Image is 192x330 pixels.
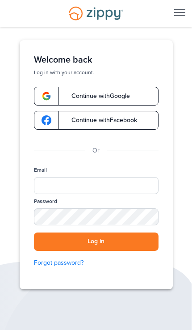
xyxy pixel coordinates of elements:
a: google-logoContinue withGoogle [34,87,159,106]
input: Email [34,177,159,194]
p: Log in with your account. [34,69,159,76]
p: Or [92,146,100,156]
label: Email [34,166,47,174]
input: Password [34,208,159,225]
span: Continue with Facebook [63,117,137,123]
span: Continue with Google [63,93,130,99]
img: google-logo [42,91,51,101]
img: google-logo [42,115,51,125]
label: Password [34,198,57,205]
a: google-logoContinue withFacebook [34,111,159,130]
h1: Welcome back [34,55,159,65]
a: Forgot password? [34,258,159,268]
button: Log in [34,233,159,251]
